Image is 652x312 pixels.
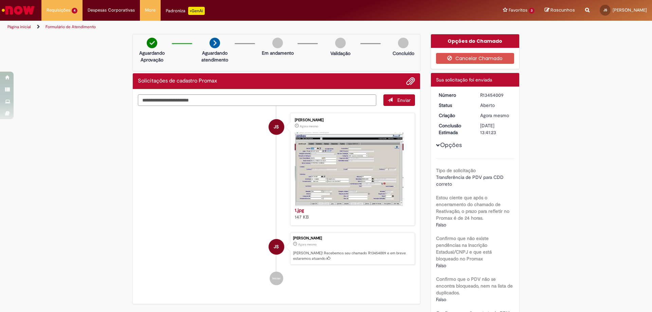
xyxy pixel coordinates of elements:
[431,34,520,48] div: Opções do Chamado
[436,262,446,269] span: Falso
[210,38,220,48] img: arrow-next.png
[295,207,304,213] a: 1.jpg
[188,7,205,15] p: +GenAi
[298,242,316,246] time: 27/08/2025 17:41:13
[550,7,575,13] span: Rascunhos
[393,50,414,57] p: Concluído
[434,122,475,136] dt: Conclusão Estimada
[509,7,527,14] span: Favoritos
[47,7,70,14] span: Requisições
[480,122,512,136] div: [DATE] 13:41:23
[480,112,509,118] span: Agora mesmo
[295,118,408,122] div: [PERSON_NAME]
[436,77,492,83] span: Sua solicitação foi enviada
[88,7,135,14] span: Despesas Corporativas
[436,235,492,262] b: Confirmo que não existe pendências na Inscrição Estadual/CNPJ e que está bloqueado no Promax
[436,174,505,187] span: Transferência de PDV para CDD correto
[545,7,575,14] a: Rascunhos
[330,50,350,57] p: Validação
[293,251,411,261] p: [PERSON_NAME]! Recebemos seu chamado R13454009 e em breve estaremos atuando.
[300,124,318,128] span: Agora mesmo
[434,112,475,119] dt: Criação
[46,24,96,30] a: Formulário de Atendimento
[138,233,415,265] li: Jéssica Silva
[434,102,475,109] dt: Status
[138,94,376,106] textarea: Digite sua mensagem aqui...
[480,112,512,119] div: 27/08/2025 17:41:13
[7,24,31,30] a: Página inicial
[274,119,279,135] span: JS
[72,8,77,14] span: 4
[293,236,411,240] div: [PERSON_NAME]
[480,112,509,118] time: 27/08/2025 17:41:13
[295,207,408,220] div: 147 KB
[272,38,283,48] img: img-circle-grey.png
[138,78,217,84] h2: Solicitações de cadastro Promax Histórico de tíquete
[1,3,36,17] img: ServiceNow
[398,38,409,48] img: img-circle-grey.png
[603,8,607,12] span: JS
[383,94,415,106] button: Enviar
[300,124,318,128] time: 27/08/2025 17:41:01
[145,7,156,14] span: More
[436,276,513,296] b: Confirmo que o PDV não se encontra bloqueado, nem na lista de duplicados.
[138,106,415,292] ul: Histórico de tíquete
[397,97,411,103] span: Enviar
[198,50,231,63] p: Aguardando atendimento
[480,102,512,109] div: Aberto
[406,77,415,86] button: Adicionar anexos
[436,167,476,173] b: Tipo de solicitação
[436,296,446,302] span: Falso
[135,50,168,63] p: Aguardando Aprovação
[5,21,430,33] ul: Trilhas de página
[147,38,157,48] img: check-circle-green.png
[434,92,475,98] dt: Número
[269,239,284,255] div: Jéssica Silva
[274,239,279,255] span: JS
[335,38,346,48] img: img-circle-grey.png
[436,53,514,64] button: Cancelar Chamado
[298,242,316,246] span: Agora mesmo
[269,119,284,135] div: Jéssica Silva
[613,7,647,13] span: [PERSON_NAME]
[436,222,446,228] span: Falso
[529,8,535,14] span: 3
[480,92,512,98] div: R13454009
[166,7,205,15] div: Padroniza
[436,195,509,221] b: Estou ciente que após o encerramento do chamado de Reativação, o prazo para refletir no Promax é ...
[262,50,294,56] p: Em andamento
